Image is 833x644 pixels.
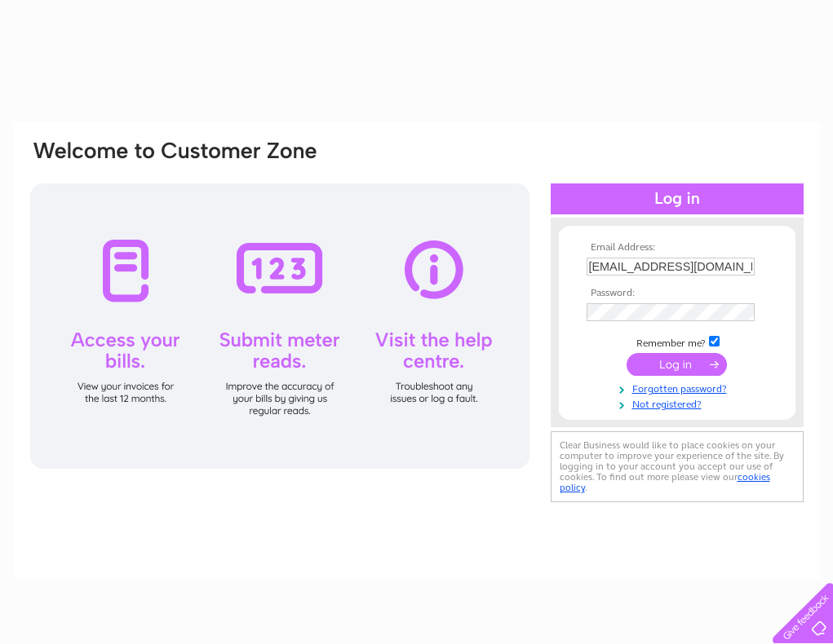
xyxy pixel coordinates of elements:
[551,431,804,502] div: Clear Business would like to place cookies on your computer to improve your experience of the sit...
[627,353,727,376] input: Submit
[583,242,772,254] th: Email Address:
[583,333,772,350] td: Remember me?
[587,380,772,395] a: Forgotten password?
[560,471,770,493] a: cookies policy
[583,288,772,299] th: Password:
[587,395,772,411] a: Not registered?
